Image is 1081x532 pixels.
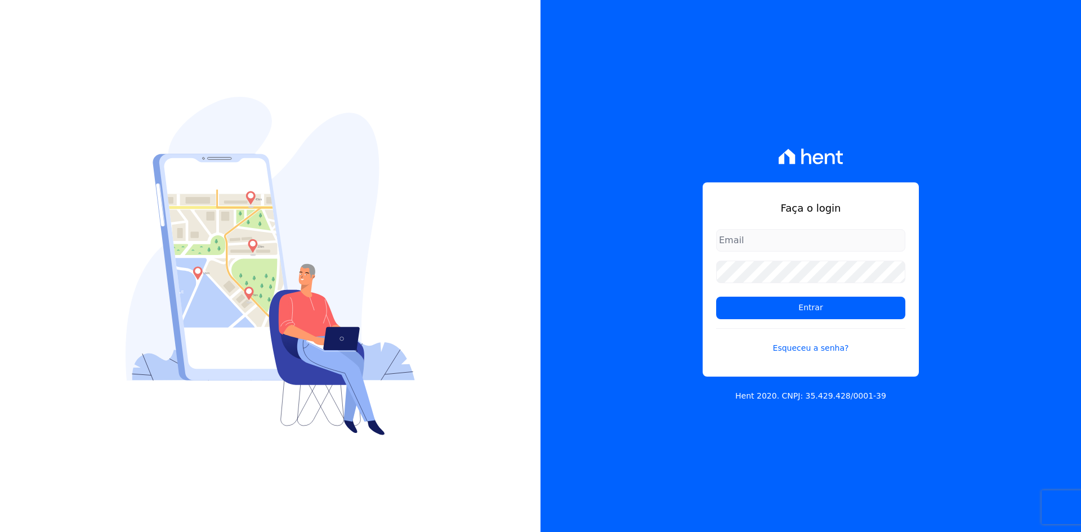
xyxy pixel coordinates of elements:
input: Entrar [716,297,905,319]
input: Email [716,229,905,252]
a: Esqueceu a senha? [716,328,905,354]
p: Hent 2020. CNPJ: 35.429.428/0001-39 [735,390,886,402]
h1: Faça o login [716,200,905,216]
img: Login [126,97,415,435]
